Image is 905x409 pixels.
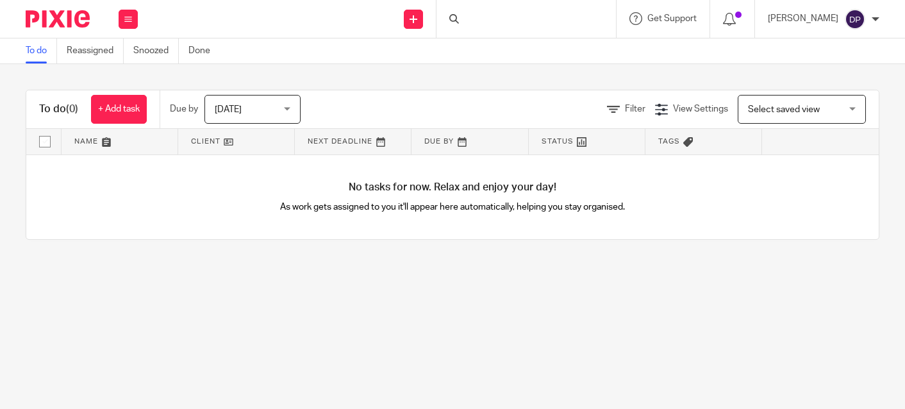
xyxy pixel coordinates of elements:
[39,103,78,116] h1: To do
[673,104,728,113] span: View Settings
[845,9,865,29] img: svg%3E
[66,104,78,114] span: (0)
[768,12,838,25] p: [PERSON_NAME]
[170,103,198,115] p: Due by
[188,38,220,63] a: Done
[26,10,90,28] img: Pixie
[67,38,124,63] a: Reassigned
[240,201,666,213] p: As work gets assigned to you it'll appear here automatically, helping you stay organised.
[26,38,57,63] a: To do
[133,38,179,63] a: Snoozed
[215,105,242,114] span: [DATE]
[658,138,680,145] span: Tags
[26,181,879,194] h4: No tasks for now. Relax and enjoy your day!
[91,95,147,124] a: + Add task
[647,14,697,23] span: Get Support
[625,104,645,113] span: Filter
[748,105,820,114] span: Select saved view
